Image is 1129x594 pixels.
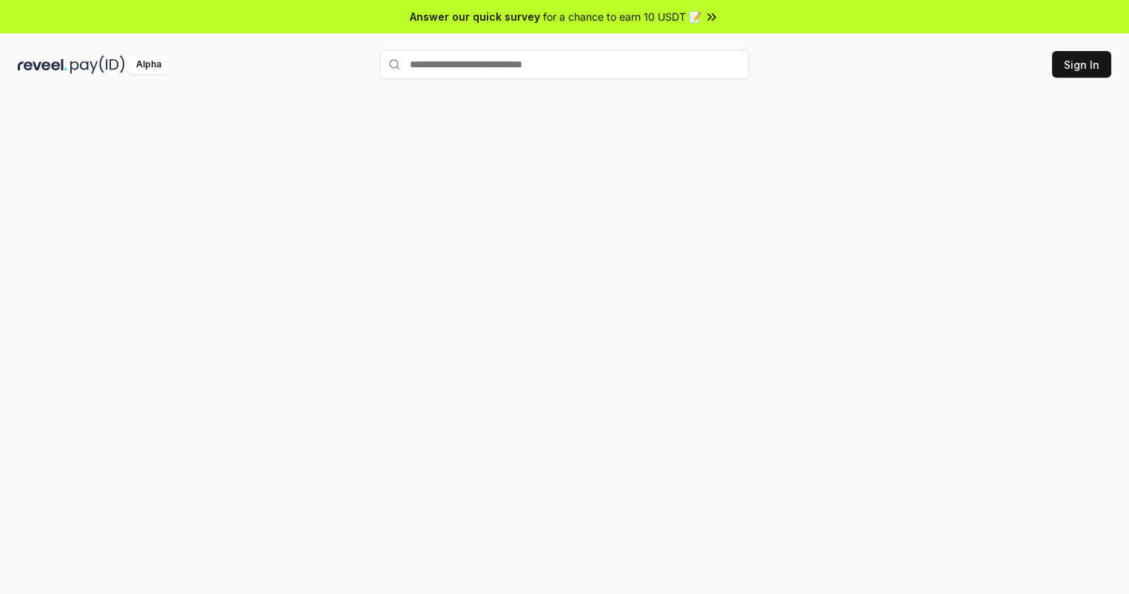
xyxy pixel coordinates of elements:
div: Alpha [128,55,169,74]
span: Answer our quick survey [410,9,540,24]
img: reveel_dark [18,55,67,74]
button: Sign In [1052,51,1111,78]
img: pay_id [70,55,125,74]
span: for a chance to earn 10 USDT 📝 [543,9,701,24]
